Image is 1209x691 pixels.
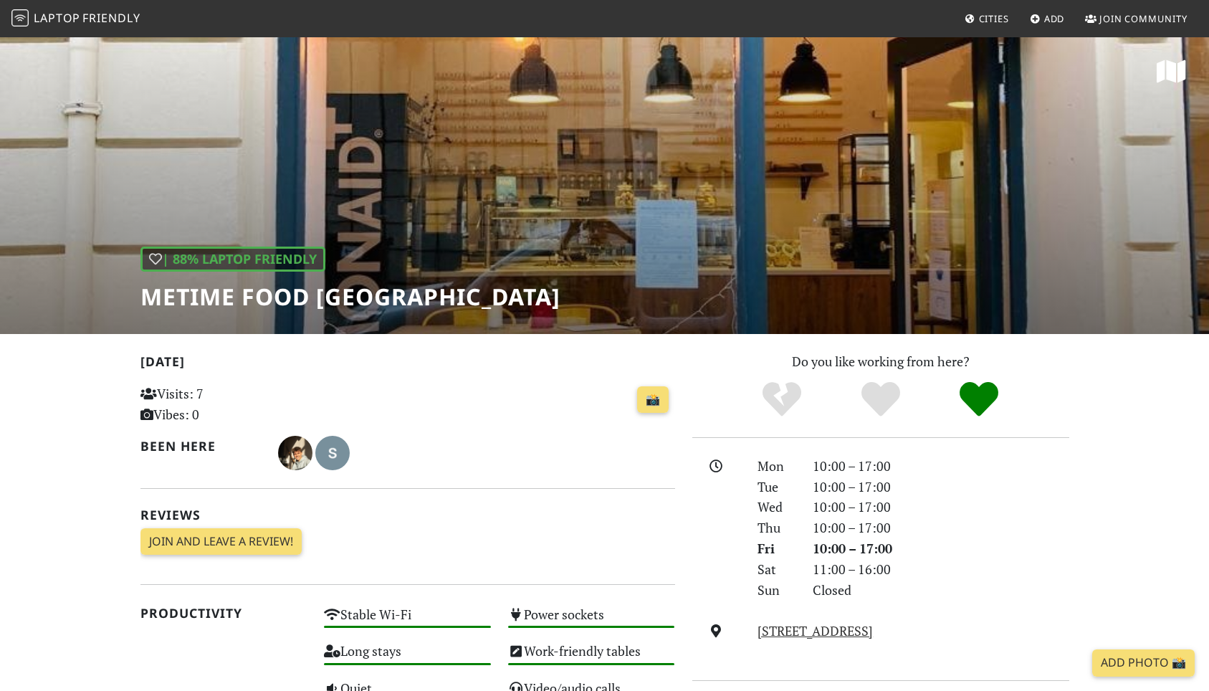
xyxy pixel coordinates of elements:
div: 10:00 – 17:00 [804,456,1078,477]
p: Do you like working from here? [692,351,1069,372]
p: Visits: 7 Vibes: 0 [140,383,307,425]
span: Silas Kruckenberg [278,443,315,460]
span: sutirezic [315,443,350,460]
span: Friendly [82,10,140,26]
a: LaptopFriendly LaptopFriendly [11,6,140,32]
span: Add [1044,12,1065,25]
div: Wed [749,497,803,518]
h1: metime food [GEOGRAPHIC_DATA] [140,283,560,310]
div: Tue [749,477,803,497]
div: Thu [749,518,803,538]
div: Yes [831,380,930,419]
span: Laptop [34,10,80,26]
div: Fri [749,538,803,559]
div: 10:00 – 17:00 [804,497,1078,518]
div: No [732,380,831,419]
span: Join Community [1099,12,1188,25]
div: 10:00 – 17:00 [804,518,1078,538]
a: Add Photo 📸 [1092,649,1195,677]
img: 6393-silas.jpg [278,436,312,470]
a: [STREET_ADDRESS] [758,622,873,639]
div: Mon [749,456,803,477]
span: Cities [979,12,1009,25]
h2: Reviews [140,507,675,523]
div: Work-friendly tables [500,639,684,676]
div: Sun [749,580,803,601]
a: Cities [959,6,1015,32]
a: Join Community [1079,6,1193,32]
a: Add [1024,6,1071,32]
h2: [DATE] [140,354,675,375]
div: 10:00 – 17:00 [804,538,1078,559]
img: LaptopFriendly [11,9,29,27]
img: 2980-sutirezic.jpg [315,436,350,470]
h2: Been here [140,439,262,454]
h2: Productivity [140,606,307,621]
div: 10:00 – 17:00 [804,477,1078,497]
div: Stable Wi-Fi [315,603,500,639]
div: Sat [749,559,803,580]
a: 📸 [637,386,669,414]
div: Power sockets [500,603,684,639]
a: Join and leave a review! [140,528,302,556]
div: | 88% Laptop Friendly [140,247,325,272]
div: Long stays [315,639,500,676]
div: Closed [804,580,1078,601]
div: 11:00 – 16:00 [804,559,1078,580]
div: Definitely! [930,380,1028,419]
